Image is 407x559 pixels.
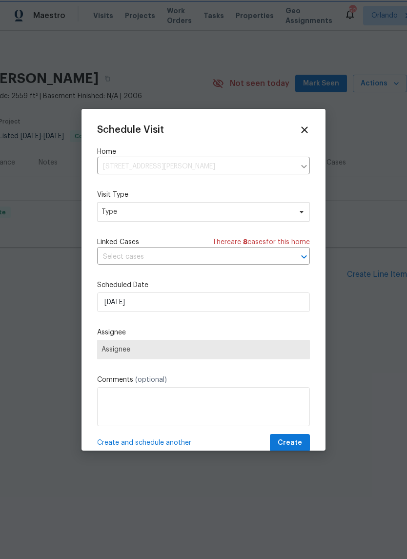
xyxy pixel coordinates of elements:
label: Scheduled Date [97,280,310,290]
span: Type [102,207,291,217]
label: Assignee [97,328,310,337]
button: Open [297,250,311,264]
input: M/D/YYYY [97,292,310,312]
span: Schedule Visit [97,125,164,135]
label: Home [97,147,310,157]
span: There are case s for this home [212,237,310,247]
input: Select cases [97,249,283,265]
span: (optional) [135,376,167,383]
input: Enter in an address [97,159,295,174]
span: Linked Cases [97,237,139,247]
label: Comments [97,375,310,385]
span: Create and schedule another [97,438,191,448]
span: Create [278,437,302,449]
span: 8 [243,239,247,246]
label: Visit Type [97,190,310,200]
span: Close [299,124,310,135]
span: Assignee [102,346,305,353]
button: Create [270,434,310,452]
